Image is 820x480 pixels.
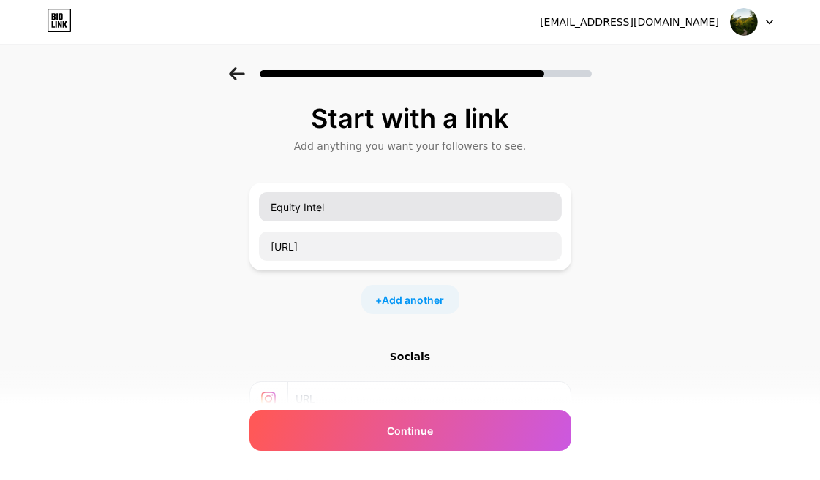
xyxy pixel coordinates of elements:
[540,15,719,30] div: [EMAIL_ADDRESS][DOMAIN_NAME]
[383,292,445,308] span: Add another
[730,8,758,36] img: Equity Intel
[361,285,459,314] div: +
[249,349,571,364] div: Socials
[259,232,562,261] input: URL
[387,423,433,438] span: Continue
[259,192,562,221] input: Link name
[296,382,561,415] input: URL
[257,139,564,153] div: Add anything you want your followers to see.
[257,104,564,133] div: Start with a link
